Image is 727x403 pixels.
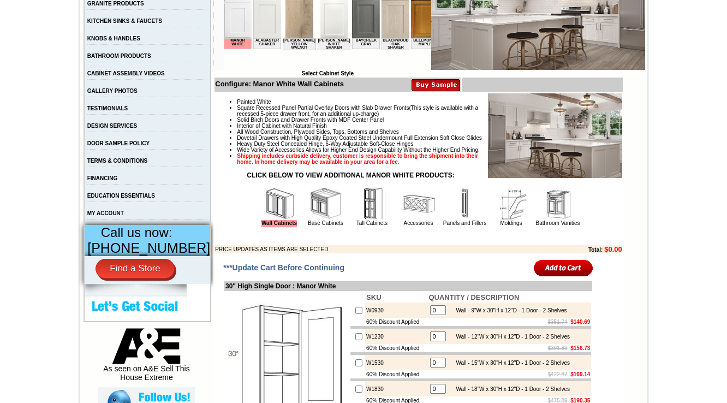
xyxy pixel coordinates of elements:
a: Find a Store [96,259,175,278]
a: Accessories [404,220,433,226]
a: Bathroom Vanities [536,220,580,226]
a: TERMS & CONDITIONS [87,158,148,164]
input: Add to Cart [534,259,593,277]
strong: Shipping includes curbside delivery, customer is responsible to bring the shipment into their hom... [237,153,478,165]
span: Heavy Duty Steel Concealed Hinge, 6-Way Adjustable Soft-Close Hinges [237,141,413,147]
span: All Wood Construction, Plywood Sides, Tops, Bottoms and Shelves [237,129,398,135]
img: Moldings [495,187,528,220]
td: 60% Discount Applied [365,344,427,352]
span: Interior of Cabinet with Natural Finish [237,123,327,129]
a: KNOBS & HANDLES [87,35,140,42]
b: $169.14 [570,371,590,377]
img: Product Image [488,93,622,178]
td: 60% Discount Applied [365,370,427,378]
span: Dovetail Drawers with High Quality Epoxy Coated Steel Undermount Full Extension Soft Close Glides [237,135,482,141]
span: [PHONE_NUMBER] [87,240,210,256]
td: 60% Discount Applied [365,318,427,326]
a: DESIGN SERVICES [87,123,138,129]
a: DOOR SAMPLE POLICY [87,140,150,146]
img: Accessories [402,187,435,220]
a: Moldings [500,220,522,226]
td: W1230 [365,329,427,344]
div: Wall - 15"W x 30"H x 12"D - 1 Door - 2 Shelves [450,360,570,366]
td: Bellmonte Maple [187,50,215,61]
a: Tall Cabinets [356,220,388,226]
a: BATHROOM PRODUCTS [87,53,151,59]
img: Panels and Fillers [449,187,481,220]
b: $140.69 [570,319,590,325]
strong: CLICK BELOW TO VIEW ADDITIONAL MANOR WHITE PRODUCTS: [247,171,454,179]
b: QUANTITY / DESCRIPTION [428,293,519,301]
b: Configure: Manor White Wall Cabinets [215,80,344,88]
b: $156.73 [570,345,590,351]
div: As seen on A&E Sell This House Extreme [98,328,195,387]
a: GALLERY PHOTOS [87,88,138,94]
a: Panels and Fillers [443,220,486,226]
b: $0.00 [604,245,622,253]
span: Square Recessed Panel Partial Overlay Doors with Slab Drawer Fronts [237,105,478,117]
span: (This style is available with a recessed 5-piece drawer front, for an additional up-charge) [237,105,478,117]
span: Wide Variety of Accessories Allows for Higher End Design Capability Without the Higher End Pricing. [237,147,479,153]
span: Painted White [237,99,271,105]
span: Solid Birch Doors and Drawer Fronts with MDF Center Panel [237,117,384,123]
div: Wall - 9"W x 30"H x 12"D - 1 Door - 2 Shelves [450,307,567,313]
a: Base Cabinets [308,220,343,226]
img: Tall Cabinets [356,187,389,220]
s: $391.83 [548,345,568,351]
div: Wall - 12"W x 30"H x 12"D - 1 Door - 2 Shelves [450,334,570,340]
a: CABINET ASSEMBLY VIDEOS [87,70,165,76]
td: W1830 [365,381,427,396]
b: Select Cabinet Style [301,70,354,76]
img: Base Cabinets [309,187,342,220]
s: $351.74 [548,319,568,325]
a: GRANITE PRODUCTS [87,1,144,7]
a: TESTIMONIALS [87,105,128,111]
s: $422.87 [548,371,568,377]
img: Wall Cabinets [263,187,296,220]
div: Wall - 18"W x 30"H x 12"D - 1 Door - 2 Shelves [450,386,570,392]
a: EDUCATION ESSENTIALS [87,193,155,199]
a: Wall Cabinets [261,220,297,227]
span: ***Update Cart Before Continuing [223,263,344,272]
td: 30" High Single Door : Manor White [224,281,592,291]
td: W0930 [365,303,427,318]
a: MY ACCOUNT [87,210,124,216]
td: W1530 [365,355,427,370]
a: FINANCING [87,175,118,181]
b: SKU [366,293,381,301]
span: Call us now: [101,225,172,240]
a: KITCHEN SINKS & FAUCETS [87,18,162,24]
td: PRICE UPDATES AS ITEMS ARE SELECTED [215,245,528,253]
img: Bathroom Vanities [541,187,574,220]
b: Total: [588,247,603,253]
